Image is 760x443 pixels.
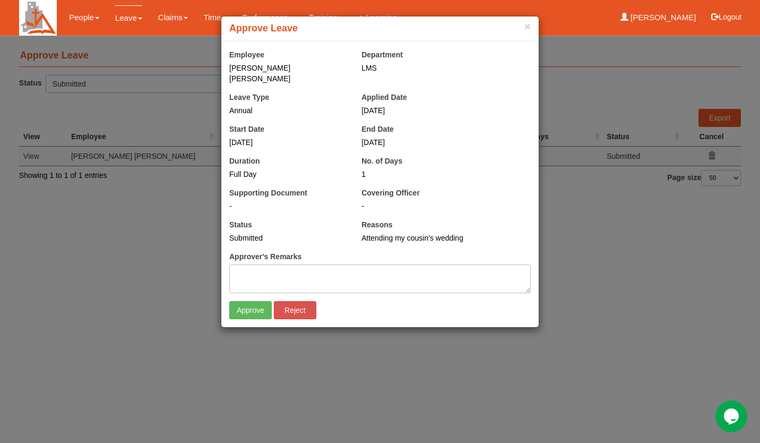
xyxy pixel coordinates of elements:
div: 1 [361,169,478,180]
label: End Date [361,124,394,134]
label: Start Date [229,124,264,134]
div: LMS [361,63,531,73]
label: Employee [229,49,264,60]
input: Approve [229,301,272,319]
label: Reasons [361,219,392,230]
div: [DATE] [361,137,478,148]
button: × [524,21,531,32]
div: Attending my cousin's wedding [361,233,531,243]
label: Covering Officer [361,188,420,198]
div: [DATE] [361,105,478,116]
label: No. of Days [361,156,402,166]
div: - [229,201,346,211]
label: Duration [229,156,260,166]
div: Annual [229,105,346,116]
div: [PERSON_NAME] [PERSON_NAME] [229,63,346,84]
iframe: chat widget [715,401,749,432]
b: Approve Leave [229,23,298,33]
label: Department [361,49,403,60]
input: Reject [274,301,316,319]
label: Supporting Document [229,188,307,198]
label: Leave Type [229,92,269,103]
label: Applied Date [361,92,407,103]
label: Status [229,219,252,230]
div: Submitted [229,233,346,243]
div: - [361,201,531,211]
div: Full Day [229,169,346,180]
label: Approver's Remarks [229,251,301,262]
div: [DATE] [229,137,346,148]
